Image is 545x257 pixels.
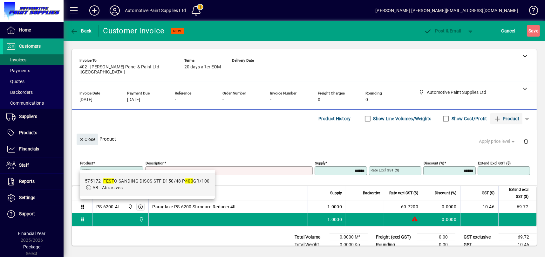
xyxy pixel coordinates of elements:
[291,241,330,249] td: Total Weight
[3,206,64,222] a: Support
[291,233,330,241] td: Total Volume
[6,101,44,106] span: Communications
[450,115,487,122] label: Show Cost/Profit
[184,65,221,70] span: 20 days after EOM
[417,241,455,249] td: 0.00
[499,241,537,249] td: 10.46
[79,134,96,145] span: Close
[19,114,37,119] span: Suppliers
[518,134,534,149] button: Delete
[147,175,308,182] mat-error: Required
[424,161,444,165] mat-label: Discount (%)
[527,25,540,37] button: Save
[3,22,64,38] a: Home
[479,138,516,145] span: Apply price level
[477,136,519,147] button: Apply price level
[502,186,528,200] span: Extend excl GST ($)
[69,25,93,37] button: Back
[498,200,536,213] td: 69.72
[478,161,511,165] mat-label: Extend excl GST ($)
[460,233,499,241] td: GST exclusive
[3,65,64,76] a: Payments
[424,28,461,33] span: ost & Email
[64,25,99,37] app-page-header-button: Back
[499,233,537,241] td: 69.72
[174,29,181,33] span: NEW
[501,26,515,36] span: Cancel
[96,190,104,197] span: Item
[518,138,534,144] app-page-header-button: Delete
[422,213,460,226] td: 0.0000
[318,97,320,102] span: 0
[79,97,92,102] span: [DATE]
[371,168,399,172] mat-label: Rate excl GST ($)
[126,203,133,210] span: Automotive Paint Supplies Ltd
[372,115,432,122] label: Show Line Volumes/Weights
[72,127,537,150] div: Product
[127,97,140,102] span: [DATE]
[3,109,64,125] a: Suppliers
[524,1,537,22] a: Knowledge Base
[270,97,271,102] span: -
[435,190,456,197] span: Discount (%)
[3,174,64,190] a: Reports
[388,204,418,210] div: 69.7200
[363,190,380,197] span: Backorder
[328,216,342,223] span: 1.0000
[77,134,98,145] button: Close
[19,44,41,49] span: Customers
[153,204,236,210] span: Paraglaze PS-6200 Standard Reducer 4lt
[375,5,518,16] div: [PERSON_NAME] [PERSON_NAME][EMAIL_ADDRESS][DOMAIN_NAME]
[6,90,33,95] span: Backorders
[23,244,40,249] span: Package
[19,163,29,168] span: Staff
[421,25,464,37] button: Post & Email
[222,97,224,102] span: -
[330,190,342,197] span: Supply
[70,28,92,33] span: Back
[3,87,64,98] a: Backorders
[3,54,64,65] a: Invoices
[19,130,37,135] span: Products
[153,190,172,197] span: Description
[84,5,105,16] button: Add
[19,195,35,200] span: Settings
[528,26,538,36] span: ave
[528,28,531,33] span: S
[373,241,417,249] td: Rounding
[6,57,26,62] span: Invoices
[80,161,93,165] mat-label: Product
[3,157,64,173] a: Staff
[328,204,342,210] span: 1.0000
[6,79,24,84] span: Quotes
[460,200,498,213] td: 10.46
[19,146,39,151] span: Financials
[103,26,165,36] div: Customer Invoice
[330,233,368,241] td: 0.0000 M³
[3,190,64,206] a: Settings
[417,233,455,241] td: 0.00
[75,136,100,142] app-page-header-button: Close
[330,241,368,249] td: 0.0000 Kg
[3,98,64,108] a: Communications
[79,65,175,75] span: 402 - [PERSON_NAME] Panel & Paint Ltd [[GEOGRAPHIC_DATA]]
[389,190,418,197] span: Rate excl GST ($)
[3,76,64,87] a: Quotes
[19,27,31,32] span: Home
[125,5,186,16] div: Automotive Paint Supplies Ltd
[318,114,351,124] span: Product History
[435,28,438,33] span: P
[96,204,120,210] div: PS-6200-4L
[232,65,233,70] span: -
[19,179,35,184] span: Reports
[316,113,353,124] button: Product History
[482,190,494,197] span: GST ($)
[175,97,176,102] span: -
[500,25,517,37] button: Cancel
[105,5,125,16] button: Profile
[146,161,164,165] mat-label: Description
[18,231,46,236] span: Financial Year
[373,233,417,241] td: Freight (excl GST)
[3,125,64,141] a: Products
[422,200,460,213] td: 0.0000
